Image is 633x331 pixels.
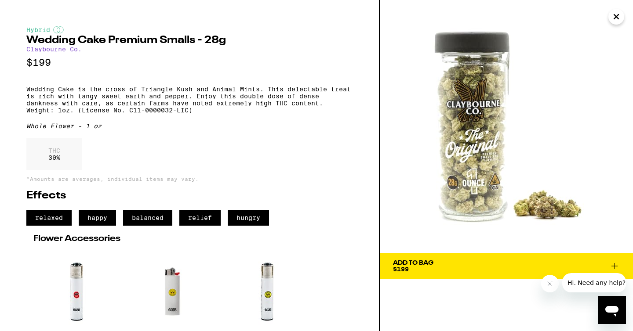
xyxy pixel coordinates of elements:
iframe: Button to launch messaging window [598,296,626,324]
button: Add To Bag$199 [380,253,633,279]
h2: Effects [26,191,353,201]
div: Whole Flower - 1 oz [26,122,353,130]
span: relief [179,210,221,226]
button: Close [608,9,624,25]
div: Add To Bag [393,260,433,266]
h2: Flower Accessories [33,234,346,243]
span: relaxed [26,210,72,226]
p: $199 [26,57,353,68]
iframe: Close message [541,275,559,292]
p: Wedding Cake is the cross of Triangle Kush and Animal Mints. This delectable treat is rich with t... [26,86,353,114]
h2: Wedding Cake Premium Smalls - 28g [26,35,353,46]
p: THC [48,147,60,154]
div: Hybrid [26,26,353,33]
span: $199 [393,266,409,273]
span: hungry [228,210,269,226]
span: balanced [123,210,172,226]
div: 30 % [26,138,82,170]
p: *Amounts are averages, individual items may vary. [26,176,353,182]
span: happy [79,210,116,226]
a: Claybourne Co. [26,46,82,53]
img: hybridColor.svg [53,26,64,33]
iframe: Message from company [562,273,626,292]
